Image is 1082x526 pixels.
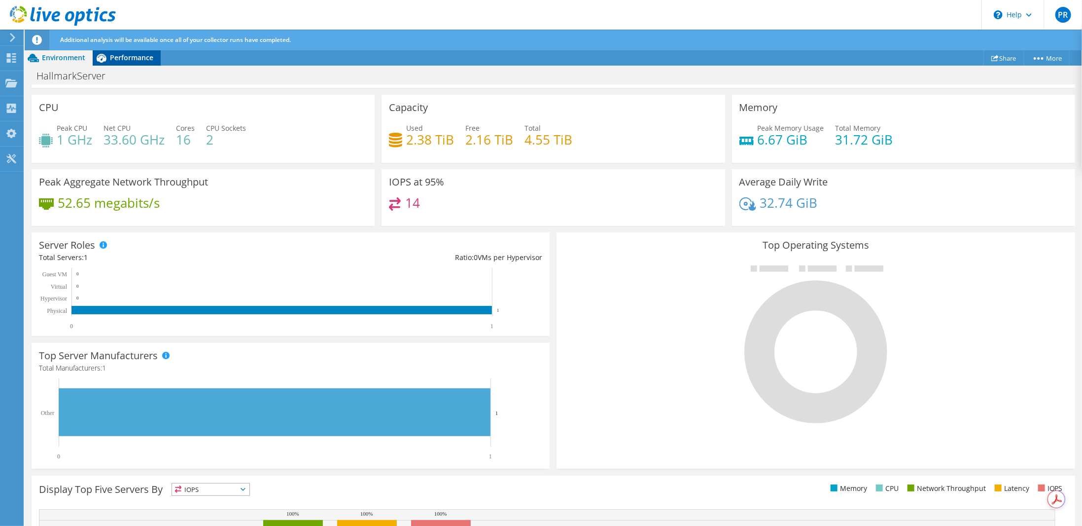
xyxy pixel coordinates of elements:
span: PR [1055,7,1071,23]
h4: 1 GHz [57,134,92,145]
span: 0 [474,253,478,262]
li: Memory [828,483,867,494]
h3: Memory [739,102,778,113]
h4: 16 [176,134,195,145]
a: Share [983,50,1024,66]
h4: 33.60 GHz [104,134,165,145]
text: 100% [286,511,299,517]
h4: 2.16 TiB [465,134,513,145]
h4: 6.67 GiB [758,134,824,145]
h4: 14 [405,197,420,208]
text: 1 [495,410,498,416]
span: 1 [102,363,106,373]
span: 1 [84,253,88,262]
a: More [1024,50,1070,66]
text: 0 [76,296,79,301]
h3: IOPS at 95% [389,177,444,188]
text: 1 [489,453,492,460]
h3: Peak Aggregate Network Throughput [39,177,208,188]
h3: Server Roles [39,240,95,251]
text: 0 [76,271,79,276]
h1: HallmarkServer [32,71,121,81]
text: Guest VM [42,271,67,278]
span: CPU Sockets [206,123,246,133]
span: Net CPU [104,123,131,133]
span: Peak CPU [57,123,87,133]
li: Network Throughput [905,483,986,494]
h4: 2 [206,134,246,145]
span: Cores [176,123,195,133]
text: 0 [57,453,60,460]
span: Peak Memory Usage [758,123,824,133]
text: 100% [360,511,373,517]
svg: \n [994,10,1003,19]
text: 0 [70,323,73,330]
text: 0 [76,284,79,289]
text: Physical [47,307,67,314]
span: Total [524,123,541,133]
span: Used [406,123,423,133]
h4: 52.65 megabits/s [58,197,160,208]
span: Additional analysis will be available once all of your collector runs have completed. [60,36,291,44]
h3: Top Server Manufacturers [39,350,158,361]
text: 100% [434,511,447,517]
text: Hypervisor [40,295,67,302]
text: 1 [497,308,499,313]
h4: 31.72 GiB [836,134,893,145]
h3: Capacity [389,102,428,113]
h4: 4.55 TiB [524,134,572,145]
text: 1 [490,323,493,330]
span: Environment [42,53,85,62]
li: CPU [873,483,899,494]
span: Total Memory [836,123,881,133]
span: Performance [110,53,153,62]
text: Virtual [51,283,68,290]
h3: CPU [39,102,59,113]
text: Other [41,410,54,416]
h4: 2.38 TiB [406,134,454,145]
span: IOPS [172,484,249,495]
li: Latency [992,483,1029,494]
h3: Top Operating Systems [564,240,1067,251]
h4: Total Manufacturers: [39,363,542,374]
span: Free [465,123,480,133]
h4: 32.74 GiB [760,197,818,208]
h3: Average Daily Write [739,177,828,188]
div: Ratio: VMs per Hypervisor [291,252,543,263]
li: IOPS [1036,483,1063,494]
div: Total Servers: [39,252,291,263]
